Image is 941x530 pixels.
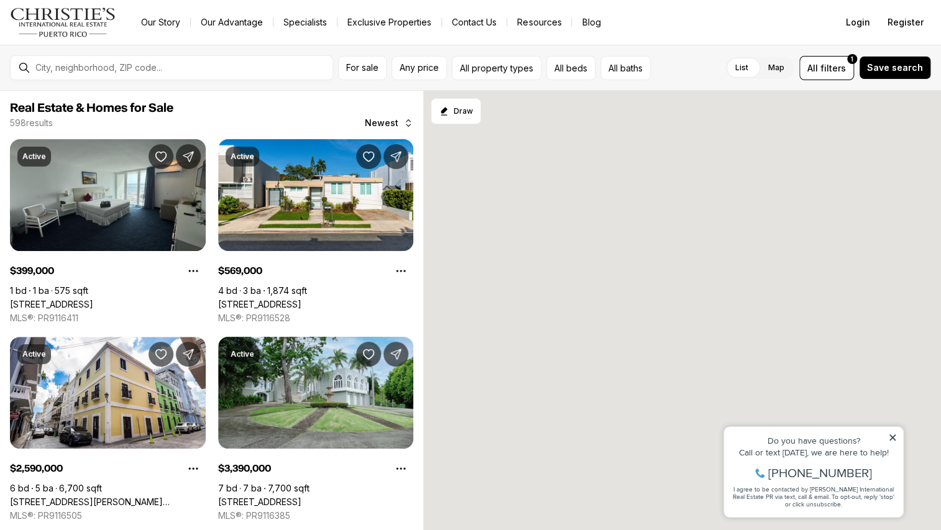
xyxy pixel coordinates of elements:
[10,118,53,128] p: 598 results
[383,342,408,367] button: Share Property
[442,14,507,31] button: Contact Us
[546,56,595,80] button: All beds
[231,349,254,359] p: Active
[10,7,116,37] img: logo
[880,10,931,35] button: Register
[218,299,301,310] a: A12 CALLE 4, GUAYNABO PR, 00966
[149,342,173,367] button: Save Property: 152 CALLE LUNA
[13,28,180,37] div: Do you have questions?
[273,14,337,31] a: Specialists
[365,118,398,128] span: Newest
[572,14,610,31] a: Blog
[600,56,651,80] button: All baths
[838,10,878,35] button: Login
[807,62,818,75] span: All
[231,152,254,162] p: Active
[356,342,381,367] button: Save Property: 504 TINTILLO HILLS ESTATES RD
[859,56,931,80] button: Save search
[337,14,441,31] a: Exclusive Properties
[51,58,155,71] span: [PHONE_NUMBER]
[758,57,794,79] label: Map
[191,14,273,31] a: Our Advantage
[888,17,924,27] span: Register
[392,56,447,80] button: Any price
[10,102,173,114] span: Real Estate & Homes for Sale
[383,144,408,169] button: Share Property
[388,258,413,283] button: Property options
[820,62,846,75] span: filters
[356,144,381,169] button: Save Property: A12 CALLE 4
[149,144,173,169] button: Save Property: 6165 AVENUE ISLA VERDE #1450
[10,496,206,508] a: 152 CALLE LUNA, SAN JUAN PR, 00901
[16,76,177,100] span: I agree to be contacted by [PERSON_NAME] International Real Estate PR via text, call & email. To ...
[851,54,853,64] span: 1
[181,456,206,481] button: Property options
[799,56,854,80] button: Allfilters1
[388,456,413,481] button: Property options
[176,144,201,169] button: Share Property
[13,40,180,48] div: Call or text [DATE], we are here to help!
[22,152,46,162] p: Active
[218,496,301,508] a: 504 TINTILLO HILLS ESTATES RD, GUAYNABO PR, 00966
[181,258,206,283] button: Property options
[22,349,46,359] p: Active
[452,56,541,80] button: All property types
[846,17,870,27] span: Login
[176,342,201,367] button: Share Property
[10,299,93,310] a: 6165 AVENUE ISLA VERDE #1450, CAROLINA PR, 00979
[346,63,379,73] span: For sale
[338,56,387,80] button: For sale
[725,57,758,79] label: List
[357,111,421,135] button: Newest
[131,14,190,31] a: Our Story
[507,14,571,31] a: Resources
[867,63,923,73] span: Save search
[431,98,481,124] button: Start drawing
[400,63,439,73] span: Any price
